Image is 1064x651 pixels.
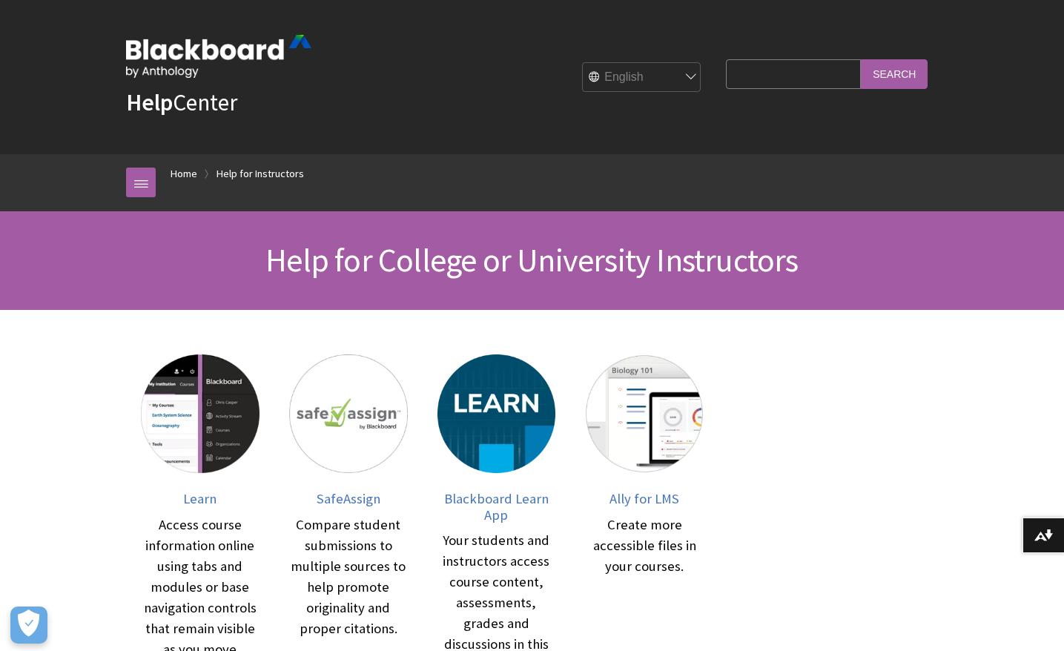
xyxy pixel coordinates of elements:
[126,87,173,117] strong: Help
[171,165,197,183] a: Home
[141,354,260,473] img: Learn
[317,490,380,507] span: SafeAssign
[265,239,798,280] span: Help for College or University Instructors
[126,87,237,117] a: HelpCenter
[861,59,928,88] input: Search
[217,165,304,183] a: Help for Instructors
[585,515,704,577] div: Create more accessible files in your courses.
[444,490,549,523] span: Blackboard Learn App
[289,354,408,473] img: SafeAssign
[289,515,408,639] div: Compare student submissions to multiple sources to help promote originality and proper citations.
[609,490,679,507] span: Ally for LMS
[583,62,701,92] select: Site Language Selector
[437,354,556,473] img: Blackboard Learn App
[183,490,217,507] span: Learn
[126,35,311,78] img: Blackboard by Anthology
[585,354,704,473] img: Ally for LMS
[10,607,47,644] button: Open Preferences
